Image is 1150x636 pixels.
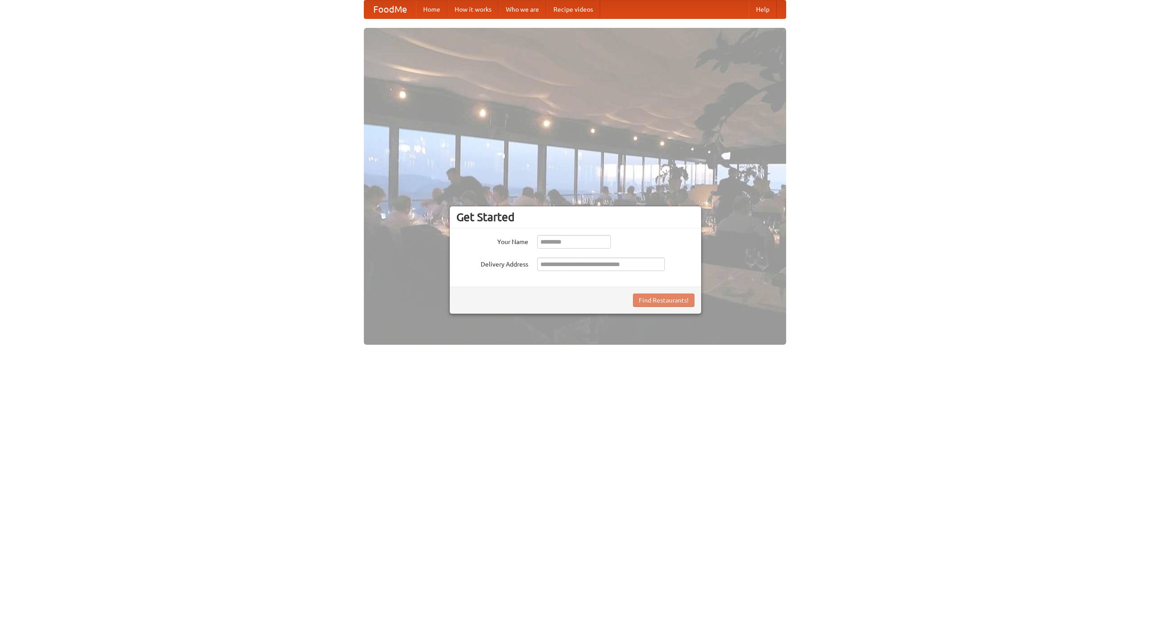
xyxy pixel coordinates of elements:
a: Who we are [499,0,546,18]
a: Help [749,0,777,18]
label: Your Name [456,235,528,246]
label: Delivery Address [456,258,528,269]
a: Home [416,0,447,18]
a: FoodMe [364,0,416,18]
a: Recipe videos [546,0,600,18]
a: How it works [447,0,499,18]
h3: Get Started [456,210,694,224]
button: Find Restaurants! [633,294,694,307]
